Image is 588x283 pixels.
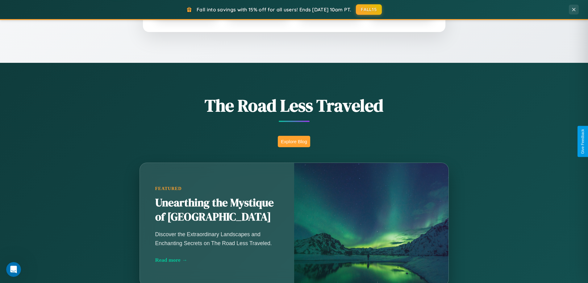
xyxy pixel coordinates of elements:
div: Give Feedback [581,129,585,154]
div: Read more → [155,257,279,263]
div: Featured [155,186,279,191]
span: Fall into savings with 15% off for all users! Ends [DATE] 10am PT. [197,6,351,13]
p: Discover the Extraordinary Landscapes and Enchanting Secrets on The Road Less Traveled. [155,230,279,247]
h1: The Road Less Traveled [109,94,479,117]
button: FALL15 [356,4,382,15]
button: Explore Blog [278,136,310,147]
iframe: Intercom live chat [6,262,21,277]
h2: Unearthing the Mystique of [GEOGRAPHIC_DATA] [155,196,279,224]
